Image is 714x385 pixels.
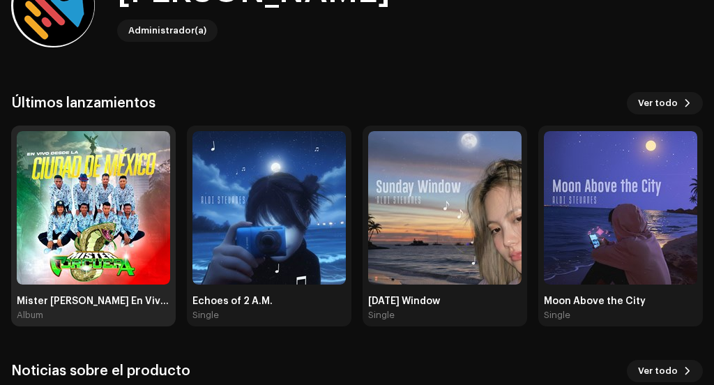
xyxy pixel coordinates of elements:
div: Echoes of 2 A.M. [192,296,346,307]
h3: Últimos lanzamientos [11,92,155,114]
div: Administrador(a) [128,22,206,39]
div: [DATE] Window [368,296,522,307]
button: Ver todo [627,360,703,382]
img: e808a4b0-e720-45f2-b676-c31e379a2cbb [192,131,346,285]
div: Album [17,310,43,321]
div: Single [544,310,570,321]
div: Moon Above the City [544,296,697,307]
h3: Noticias sobre el producto [11,360,190,382]
img: c491e843-d71e-447c-ba61-aadd75a977d7 [368,131,522,285]
div: Single [192,310,219,321]
span: Ver todo [638,89,678,117]
span: Ver todo [638,357,678,385]
button: Ver todo [627,92,703,114]
img: 933d01a1-9b54-471d-9adb-8d9a6f6eceb8 [17,131,170,285]
div: Single [368,310,395,321]
img: 1fb1ed91-294d-47d9-97e5-24fafa146147 [544,131,697,285]
div: Mister [PERSON_NAME] En Vivo Desde [GEOGRAPHIC_DATA] [17,296,170,307]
